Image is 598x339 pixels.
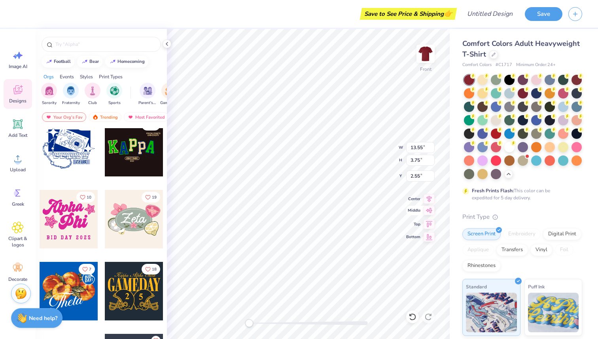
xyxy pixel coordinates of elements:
div: Front [420,66,431,73]
span: Minimum Order: 24 + [516,62,556,68]
button: filter button [85,83,100,106]
div: football [54,59,71,64]
button: Like [79,264,95,275]
div: Vinyl [530,244,553,256]
div: Save to See Price & Shipping [362,8,455,20]
div: Events [60,73,74,80]
button: filter button [138,83,157,106]
button: filter button [41,83,57,106]
button: Like [142,264,160,275]
input: Untitled Design [461,6,519,22]
img: most_fav.gif [45,114,52,120]
div: Trending [89,112,121,122]
div: Print Types [99,73,123,80]
span: Image AI [9,63,27,70]
div: Orgs [44,73,54,80]
div: Screen Print [462,228,501,240]
span: 19 [152,195,157,199]
button: homecoming [105,56,148,68]
input: Try "Alpha" [55,40,156,48]
div: Your Org's Fav [42,112,86,122]
img: Fraternity Image [66,86,75,95]
img: most_fav.gif [127,114,134,120]
span: Standard [466,282,487,291]
span: 10 [87,195,91,199]
span: Decorate [8,276,27,282]
div: Rhinestones [462,260,501,272]
div: filter for Parent's Weekend [138,83,157,106]
span: Sorority [42,100,57,106]
div: Accessibility label [245,319,253,327]
button: Like [142,192,160,203]
span: Sports [108,100,121,106]
button: football [42,56,74,68]
span: Club [88,100,97,106]
strong: Need help? [29,314,57,322]
span: Comfort Colors [462,62,492,68]
div: filter for Game Day [160,83,178,106]
button: Like [76,192,95,203]
img: trend_line.gif [110,59,116,64]
div: filter for Sorority [41,83,57,106]
div: Applique [462,244,494,256]
img: Parent's Weekend Image [143,86,152,95]
span: Greek [12,201,24,207]
span: Middle [406,207,420,214]
span: Comfort Colors Adult Heavyweight T-Shirt [462,39,580,59]
img: trend_line.gif [81,59,88,64]
span: Fraternity [62,100,80,106]
div: bear [89,59,99,64]
span: Game Day [160,100,178,106]
div: Styles [80,73,93,80]
img: Game Day Image [165,86,174,95]
span: 👉 [444,9,452,18]
span: Top [406,221,420,227]
img: Puff Ink [528,293,579,332]
span: Clipart & logos [5,235,31,248]
img: trending.gif [92,114,98,120]
span: Puff Ink [528,282,545,291]
div: Digital Print [543,228,581,240]
div: This color can be expedited for 5 day delivery. [472,187,569,201]
div: homecoming [117,59,145,64]
button: bear [77,56,102,68]
span: # C1717 [496,62,512,68]
span: 18 [152,267,157,271]
button: filter button [106,83,122,106]
div: Foil [555,244,573,256]
img: Standard [466,293,517,332]
span: Parent's Weekend [138,100,157,106]
div: Transfers [496,244,528,256]
img: Front [418,46,433,62]
div: filter for Club [85,83,100,106]
div: filter for Fraternity [62,83,80,106]
div: Embroidery [503,228,541,240]
button: Save [525,7,562,21]
div: Most Favorited [124,112,168,122]
img: Sorority Image [45,86,54,95]
span: Add Text [8,132,27,138]
button: filter button [160,83,178,106]
img: trend_line.gif [46,59,52,64]
span: Upload [10,167,26,173]
button: filter button [62,83,80,106]
span: 7 [89,267,91,271]
span: Bottom [406,234,420,240]
strong: Fresh Prints Flash: [472,187,514,194]
span: Center [406,196,420,202]
span: Designs [9,98,26,104]
img: Club Image [88,86,97,95]
img: Sports Image [110,86,119,95]
div: filter for Sports [106,83,122,106]
div: Print Type [462,212,582,222]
